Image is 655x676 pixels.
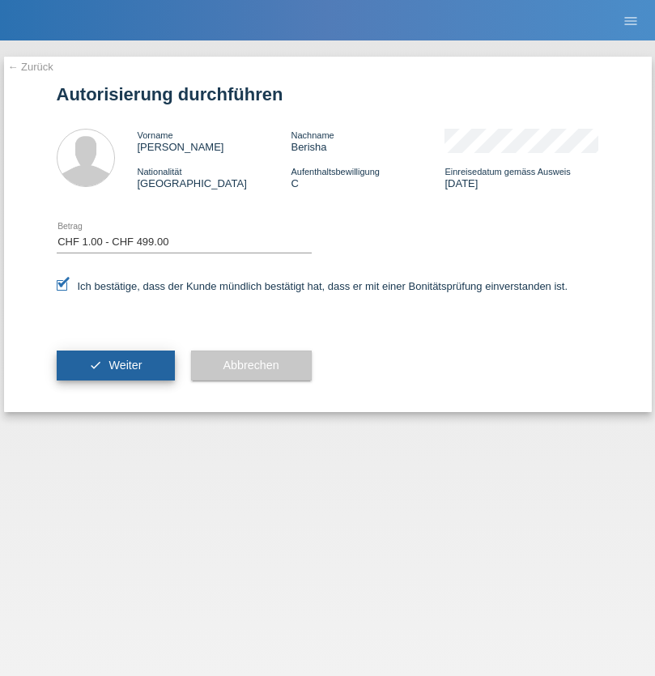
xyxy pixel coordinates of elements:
[57,84,599,104] h1: Autorisierung durchführen
[623,13,639,29] i: menu
[108,359,142,372] span: Weiter
[223,359,279,372] span: Abbrechen
[291,165,444,189] div: C
[138,165,291,189] div: [GEOGRAPHIC_DATA]
[89,359,102,372] i: check
[291,130,334,140] span: Nachname
[138,167,182,176] span: Nationalität
[615,15,647,25] a: menu
[191,351,312,381] button: Abbrechen
[444,167,570,176] span: Einreisedatum gemäss Ausweis
[57,280,568,292] label: Ich bestätige, dass der Kunde mündlich bestätigt hat, dass er mit einer Bonitätsprüfung einversta...
[57,351,175,381] button: check Weiter
[138,130,173,140] span: Vorname
[8,61,53,73] a: ← Zurück
[291,167,379,176] span: Aufenthaltsbewilligung
[444,165,598,189] div: [DATE]
[138,129,291,153] div: [PERSON_NAME]
[291,129,444,153] div: Berisha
